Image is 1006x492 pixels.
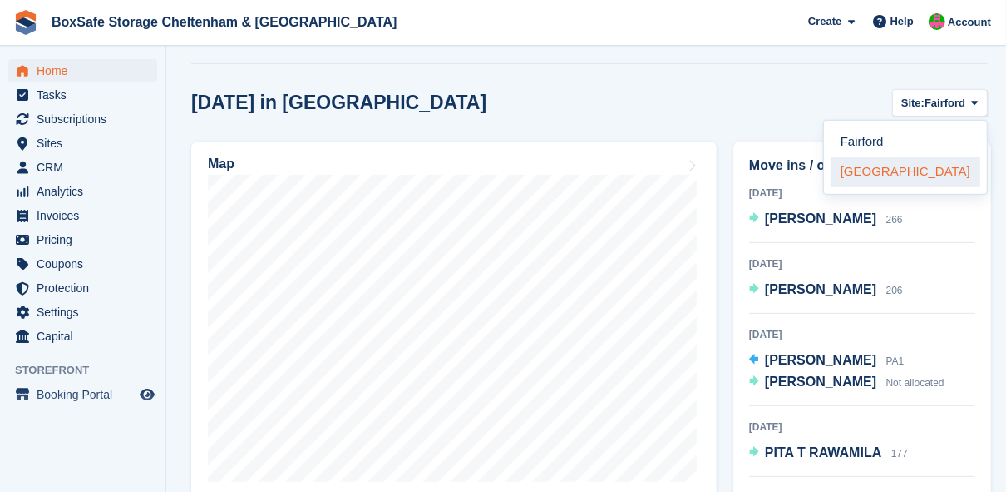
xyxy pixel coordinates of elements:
a: menu [8,83,157,107]
span: Booking Portal [37,383,136,406]
span: Subscriptions [37,107,136,131]
span: PITA T RAWAMILA [765,445,881,460]
a: menu [8,325,157,348]
h2: Move ins / outs [749,156,975,176]
a: menu [8,228,157,251]
a: Preview store [137,385,157,405]
a: menu [8,180,157,203]
span: Settings [37,301,136,324]
a: menu [8,107,157,131]
a: BoxSafe Storage Cheltenham & [GEOGRAPHIC_DATA] [45,8,403,36]
a: menu [8,204,157,227]
span: Protection [37,276,136,300]
div: [DATE] [749,420,975,435]
a: [PERSON_NAME] 266 [749,209,903,231]
div: [DATE] [749,327,975,342]
a: menu [8,301,157,324]
span: Sites [37,132,136,155]
a: PITA T RAWAMILA 177 [749,443,908,465]
span: 177 [891,448,908,460]
a: [PERSON_NAME] Not allocated [749,372,944,394]
span: Capital [37,325,136,348]
span: Create [808,13,841,30]
span: [PERSON_NAME] [765,282,876,296]
span: Help [890,13,914,30]
span: Fairford [925,95,965,112]
a: menu [8,156,157,179]
a: menu [8,276,157,300]
span: PA1 [886,355,905,367]
span: Coupons [37,252,136,276]
span: [PERSON_NAME] [765,353,876,367]
a: [PERSON_NAME] 206 [749,280,903,301]
a: [PERSON_NAME] PA1 [749,350,904,372]
img: Andrew [929,13,945,30]
a: menu [8,132,157,155]
a: menu [8,59,157,82]
div: [DATE] [749,256,975,271]
div: [DATE] [749,186,975,201]
span: Tasks [37,83,136,107]
span: Account [948,14,991,31]
h2: Map [208,157,234,171]
span: Site: [901,95,925,112]
span: Pricing [37,228,136,251]
span: 206 [886,285,903,296]
a: menu [8,252,157,276]
span: Invoices [37,204,136,227]
span: 266 [886,214,903,226]
a: menu [8,383,157,406]
button: Site: Fairford [892,89,988,117]
span: Analytics [37,180,136,203]
a: [GEOGRAPHIC_DATA] [831,157,980,187]
span: [PERSON_NAME] [765,375,876,389]
a: Fairford [831,127,980,157]
span: CRM [37,156,136,179]
span: Storefront [15,362,165,379]
span: [PERSON_NAME] [765,211,876,226]
span: Not allocated [886,377,944,389]
span: Home [37,59,136,82]
img: stora-icon-8386f47178a22dfd0bd8f6a31ec36ba5ce8667c1dd55bd0f319d3a0aa187defe.svg [13,10,38,35]
h2: [DATE] in [GEOGRAPHIC_DATA] [191,92,486,114]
